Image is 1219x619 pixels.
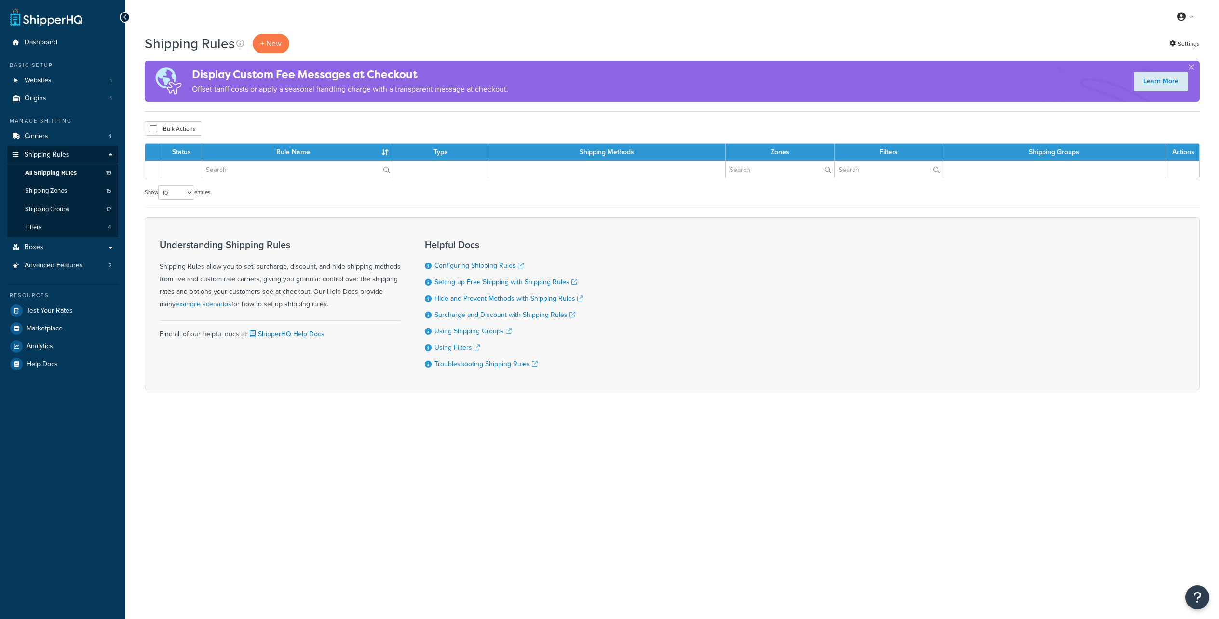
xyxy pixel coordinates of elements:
[110,94,112,103] span: 1
[434,293,583,303] a: Hide and Prevent Methods with Shipping Rules
[145,121,201,136] button: Bulk Actions
[108,132,112,141] span: 4
[145,61,192,102] img: duties-banner-06bc72dcb5fe05cb3f9472aba00be2ae8eb53ab6f0d8bb03d382ba314ac3c341.png
[7,291,118,300] div: Resources
[25,169,77,177] span: All Shipping Rules
[145,185,210,200] label: Show entries
[7,182,118,200] a: Shipping Zones 15
[7,90,118,107] a: Origins 1
[1134,72,1188,91] a: Learn More
[7,302,118,319] a: Test Your Rates
[158,185,194,200] select: Showentries
[434,359,538,369] a: Troubleshooting Shipping Rules
[10,7,82,26] a: ShipperHQ Home
[145,34,235,53] h1: Shipping Rules
[7,257,118,275] a: Advanced Features 2
[106,205,111,213] span: 12
[253,34,289,53] p: + New
[7,90,118,107] li: Origins
[160,239,401,311] div: Shipping Rules allow you to set, surcharge, discount, and hide shipping methods from live and cus...
[25,151,69,159] span: Shipping Rules
[726,144,835,161] th: Zones
[25,224,41,232] span: Filters
[192,82,508,96] p: Offset tariff costs or apply a seasonal handling charge with a transparent message at checkout.
[25,187,67,195] span: Shipping Zones
[27,325,63,333] span: Marketplace
[7,338,118,355] a: Analytics
[7,238,118,256] a: Boxes
[425,239,583,250] h3: Helpful Docs
[434,326,512,336] a: Using Shipping Groups
[7,257,118,275] li: Advanced Features
[1169,37,1200,51] a: Settings
[434,310,575,320] a: Surcharge and Discount with Shipping Rules
[434,277,577,287] a: Setting up Free Shipping with Shipping Rules
[434,342,480,353] a: Using Filters
[248,329,325,339] a: ShipperHQ Help Docs
[393,144,488,161] th: Type
[106,187,111,195] span: 15
[7,219,118,237] li: Filters
[7,72,118,90] a: Websites 1
[7,320,118,337] a: Marketplace
[7,146,118,164] a: Shipping Rules
[7,164,118,182] li: All Shipping Rules
[7,61,118,69] div: Basic Setup
[7,34,118,52] a: Dashboard
[25,243,43,251] span: Boxes
[1185,585,1209,609] button: Open Resource Center
[110,77,112,85] span: 1
[7,356,118,373] a: Help Docs
[7,200,118,218] li: Shipping Groups
[943,144,1165,161] th: Shipping Groups
[160,239,401,250] h3: Understanding Shipping Rules
[835,144,943,161] th: Filters
[7,128,118,145] a: Carriers 4
[726,161,834,178] input: Search
[25,39,57,47] span: Dashboard
[176,299,231,309] a: example scenarios
[25,77,52,85] span: Websites
[25,262,83,270] span: Advanced Features
[7,146,118,237] li: Shipping Rules
[7,72,118,90] li: Websites
[1165,144,1199,161] th: Actions
[27,307,73,315] span: Test Your Rates
[7,200,118,218] a: Shipping Groups 12
[27,342,53,351] span: Analytics
[25,94,46,103] span: Origins
[202,161,393,178] input: Search
[835,161,943,178] input: Search
[7,219,118,237] a: Filters 4
[25,205,69,213] span: Shipping Groups
[202,144,393,161] th: Rule Name
[488,144,726,161] th: Shipping Methods
[108,224,111,232] span: 4
[7,164,118,182] a: All Shipping Rules 19
[108,262,112,270] span: 2
[192,66,508,82] h4: Display Custom Fee Messages at Checkout
[7,117,118,125] div: Manage Shipping
[27,360,58,369] span: Help Docs
[7,182,118,200] li: Shipping Zones
[7,128,118,145] li: Carriers
[25,132,48,141] span: Carriers
[160,320,401,341] div: Find all of our helpful docs at:
[434,261,524,271] a: Configuring Shipping Rules
[161,144,202,161] th: Status
[106,169,111,177] span: 19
